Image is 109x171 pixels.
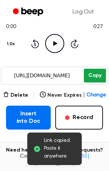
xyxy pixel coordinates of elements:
[40,91,106,99] button: Never Expires|Change
[5,153,104,167] span: Contact us
[35,154,89,166] a: [EMAIL_ADDRESS][DOMAIN_NAME]
[44,137,76,161] span: Link copied. Paste it anywhere.
[83,91,85,99] span: |
[3,91,28,99] button: Delete
[93,23,103,31] span: 0:27
[55,106,103,130] button: Record
[8,5,50,19] a: Beep
[86,91,106,99] span: Change
[65,3,101,21] a: Log Out
[6,38,17,50] button: 1.0x
[6,106,51,130] button: Insert into Doc
[84,69,106,83] button: Copy
[33,91,35,100] span: |
[6,23,16,31] span: 0:00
